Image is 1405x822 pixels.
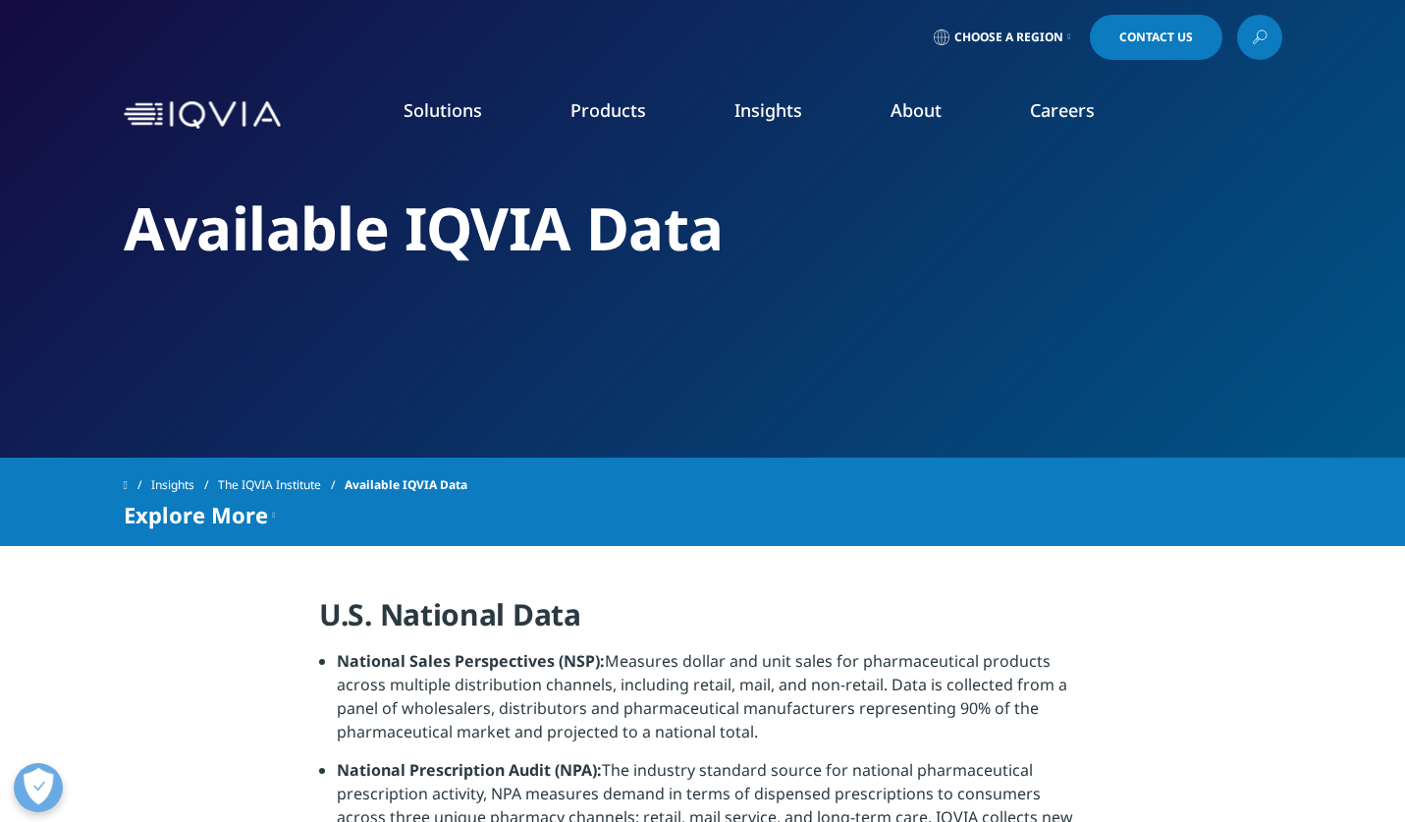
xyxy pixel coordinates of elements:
[1030,98,1095,122] a: Careers
[289,69,1282,161] nav: Primary
[319,595,1086,649] h4: U.S. National Data
[404,98,482,122] a: Solutions
[124,503,268,526] span: Explore More
[954,29,1063,45] span: Choose a Region
[337,649,1086,758] li: Measures dollar and unit sales for pharmaceutical products across multiple distribution channels,...
[124,101,281,130] img: IQVIA Healthcare Information Technology and Pharma Clinical Research Company
[151,467,218,503] a: Insights
[1119,31,1193,43] span: Contact Us
[124,192,1282,265] h2: Available IQVIA Data
[218,467,345,503] a: The IQVIA Institute
[891,98,942,122] a: About
[345,467,467,503] span: Available IQVIA Data
[337,650,605,672] strong: National Sales Perspectives (NSP):
[337,759,602,781] strong: National Prescription Audit (NPA):
[570,98,646,122] a: Products
[1090,15,1222,60] a: Contact Us
[734,98,802,122] a: Insights
[14,763,63,812] button: Open Preferences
